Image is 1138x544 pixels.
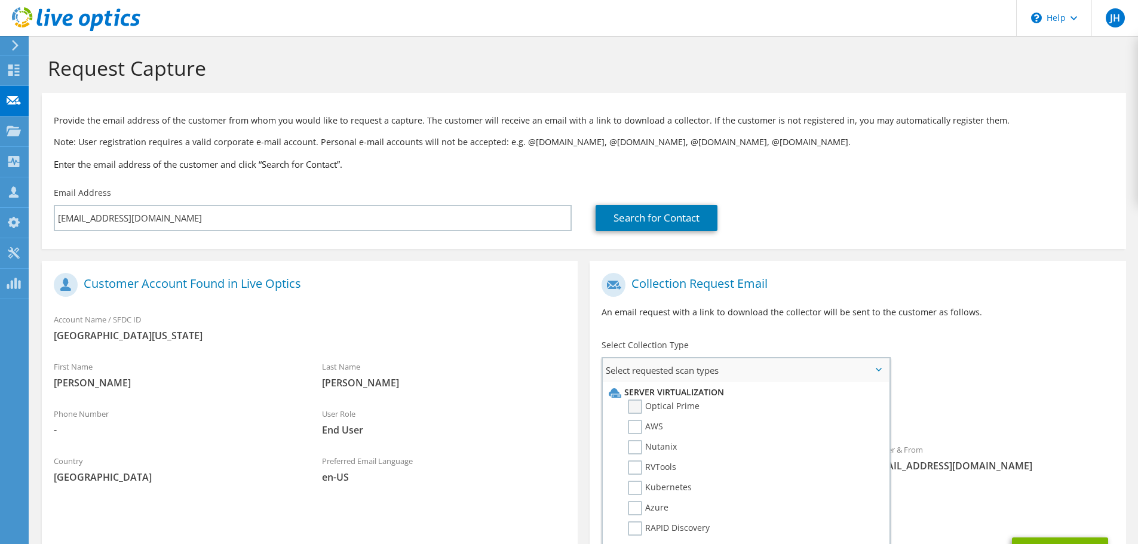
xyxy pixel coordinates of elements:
[590,387,1125,431] div: Requested Collections
[628,440,677,454] label: Nutanix
[54,114,1114,127] p: Provide the email address of the customer from whom you would like to request a capture. The cust...
[628,460,676,475] label: RVTools
[54,329,566,342] span: [GEOGRAPHIC_DATA][US_STATE]
[603,358,889,382] span: Select requested scan types
[858,437,1126,478] div: Sender & From
[628,481,692,495] label: Kubernetes
[310,354,578,395] div: Last Name
[322,423,566,437] span: End User
[628,521,710,536] label: RAPID Discovery
[628,399,700,414] label: Optical Prime
[54,187,111,199] label: Email Address
[322,376,566,389] span: [PERSON_NAME]
[42,448,310,490] div: Country
[602,273,1108,297] h1: Collection Request Email
[590,437,858,478] div: To
[54,136,1114,149] p: Note: User registration requires a valid corporate e-mail account. Personal e-mail accounts will ...
[310,401,578,442] div: User Role
[54,423,298,437] span: -
[596,205,717,231] a: Search for Contact
[54,158,1114,171] h3: Enter the email address of the customer and click “Search for Contact”.
[48,56,1114,81] h1: Request Capture
[42,401,310,442] div: Phone Number
[310,448,578,490] div: Preferred Email Language
[54,273,560,297] h1: Customer Account Found in Live Optics
[1031,13,1042,23] svg: \n
[54,471,298,484] span: [GEOGRAPHIC_DATA]
[42,307,578,348] div: Account Name / SFDC ID
[42,354,310,395] div: First Name
[628,501,668,515] label: Azure
[602,306,1114,319] p: An email request with a link to download the collector will be sent to the customer as follows.
[606,385,883,399] li: Server Virtualization
[870,459,1114,472] span: [EMAIL_ADDRESS][DOMAIN_NAME]
[1106,8,1125,27] span: JH
[590,484,1125,525] div: CC & Reply To
[602,339,689,351] label: Select Collection Type
[54,376,298,389] span: [PERSON_NAME]
[322,471,566,484] span: en-US
[628,420,663,434] label: AWS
